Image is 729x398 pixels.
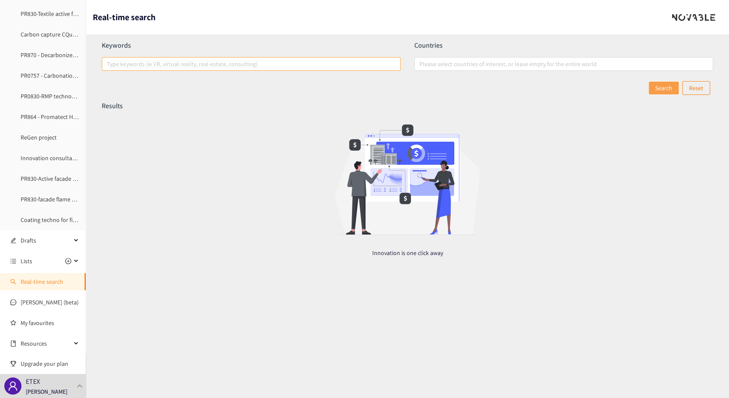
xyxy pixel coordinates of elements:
p: ETEX [26,376,40,387]
input: Type keywords (ie VR, virtual reality, real-estate, consulting) [107,59,109,69]
p: [PERSON_NAME] [26,387,67,396]
p: Countries [414,41,713,50]
p: Results [102,101,123,111]
span: trophy [10,361,16,367]
a: [PERSON_NAME] (beta) [21,298,79,306]
span: Upgrade your plan [21,355,79,372]
iframe: Chat Widget [686,357,729,398]
span: Drafts [21,232,71,249]
button: Reset [682,81,710,95]
span: Innovation is one click away [102,248,713,258]
a: Carbon capture CQuerry [21,30,82,38]
span: plus-circle [65,258,71,264]
span: Resources [21,335,71,352]
a: Real-time search [21,278,63,286]
a: PR830-facade flame deflector [21,195,94,203]
a: My favourites [21,314,79,331]
span: book [10,340,16,346]
a: PR864 - Promatect H Type X [21,113,91,121]
span: user [8,381,18,391]
span: Lists [21,252,32,270]
a: Coating techno for fibre cement [21,216,102,224]
span: unordered-list [10,258,16,264]
a: PR0757 - Carbonation of FC waste [21,72,106,79]
a: PR830-Textile active facade system [21,10,107,18]
p: Reset [689,83,703,93]
p: Keywords [102,41,401,50]
a: Innovation consultants [21,154,80,162]
a: PR870 - Decarbonized System [21,51,96,59]
div: Widget de chat [686,357,729,398]
a: PR0830-RMP technology [21,92,82,100]
button: Search [648,81,679,95]
a: PR830-Active facade systems [21,175,93,182]
a: ReGen project [21,134,57,141]
span: edit [10,237,16,243]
